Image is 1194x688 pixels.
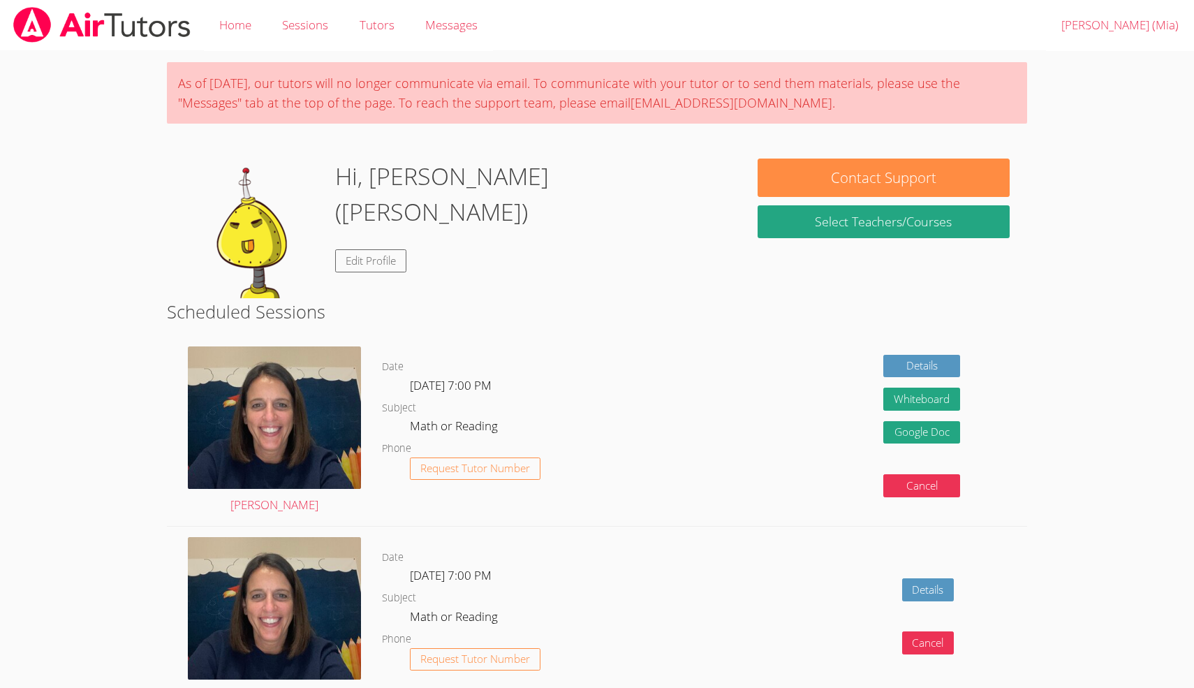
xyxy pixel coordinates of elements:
h1: Hi, [PERSON_NAME] ([PERSON_NAME]) [335,159,723,230]
dt: Phone [382,631,411,648]
dd: Math or Reading [410,416,501,440]
span: Request Tutor Number [420,463,530,474]
h2: Scheduled Sessions [167,298,1026,325]
img: default.png [184,159,324,298]
button: Whiteboard [883,388,960,411]
dt: Subject [382,400,416,417]
dt: Date [382,549,404,566]
img: IMG_3552%20(1).jpeg [188,346,361,489]
button: Cancel [902,631,955,654]
img: IMG_3552%20(1).jpeg [188,537,361,680]
a: Google Doc [883,421,960,444]
a: Details [902,578,955,601]
button: Request Tutor Number [410,458,540,481]
a: Select Teachers/Courses [758,205,1010,238]
span: Messages [425,17,478,33]
button: Request Tutor Number [410,648,540,671]
a: Details [883,355,960,378]
img: airtutors_banner-c4298cdbf04f3fff15de1276eac7730deb9818008684d7c2e4769d2f7ddbe033.png [12,7,192,43]
a: Edit Profile [335,249,406,272]
span: [DATE] 7:00 PM [410,377,492,393]
dt: Date [382,358,404,376]
a: [PERSON_NAME] [188,346,361,515]
span: [DATE] 7:00 PM [410,567,492,583]
button: Cancel [883,474,960,497]
button: Contact Support [758,159,1010,197]
div: As of [DATE], our tutors will no longer communicate via email. To communicate with your tutor or ... [167,62,1026,124]
dt: Subject [382,590,416,607]
span: Request Tutor Number [420,654,530,664]
dt: Phone [382,440,411,458]
dd: Math or Reading [410,607,501,631]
